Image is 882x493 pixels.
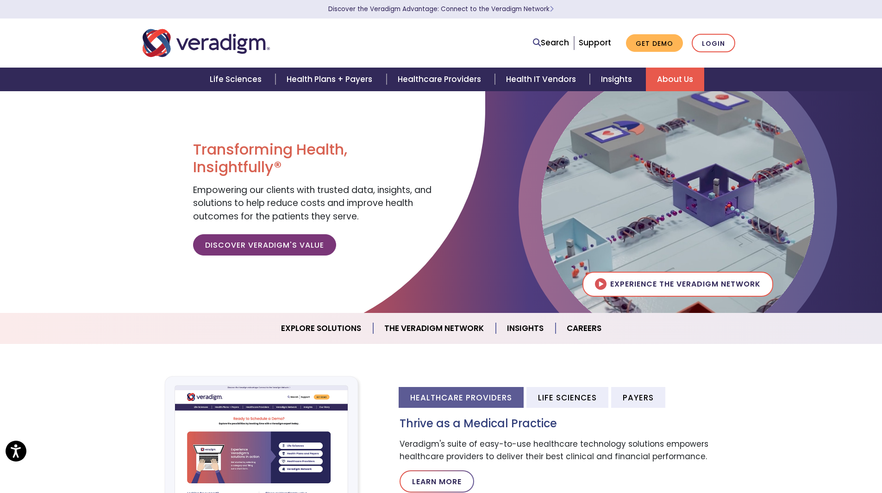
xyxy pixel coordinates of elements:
[399,387,524,408] li: Healthcare Providers
[556,317,613,340] a: Careers
[400,470,474,493] a: Learn More
[496,317,556,340] a: Insights
[646,68,704,91] a: About Us
[270,317,373,340] a: Explore Solutions
[590,68,646,91] a: Insights
[400,417,740,431] h3: Thrive as a Medical Practice
[626,34,683,52] a: Get Demo
[193,184,432,223] span: Empowering our clients with trusted data, insights, and solutions to help reduce costs and improv...
[275,68,386,91] a: Health Plans + Payers
[193,234,336,256] a: Discover Veradigm's Value
[387,68,495,91] a: Healthcare Providers
[400,438,740,463] p: Veradigm's suite of easy-to-use healthcare technology solutions empowers healthcare providers to ...
[526,387,608,408] li: Life Sciences
[143,28,270,58] img: Veradigm logo
[533,37,569,49] a: Search
[328,5,554,13] a: Discover the Veradigm Advantage: Connect to the Veradigm NetworkLearn More
[373,317,496,340] a: The Veradigm Network
[495,68,590,91] a: Health IT Vendors
[579,37,611,48] a: Support
[193,141,434,176] h1: Transforming Health, Insightfully®
[692,34,735,53] a: Login
[199,68,275,91] a: Life Sciences
[611,387,665,408] li: Payers
[550,5,554,13] span: Learn More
